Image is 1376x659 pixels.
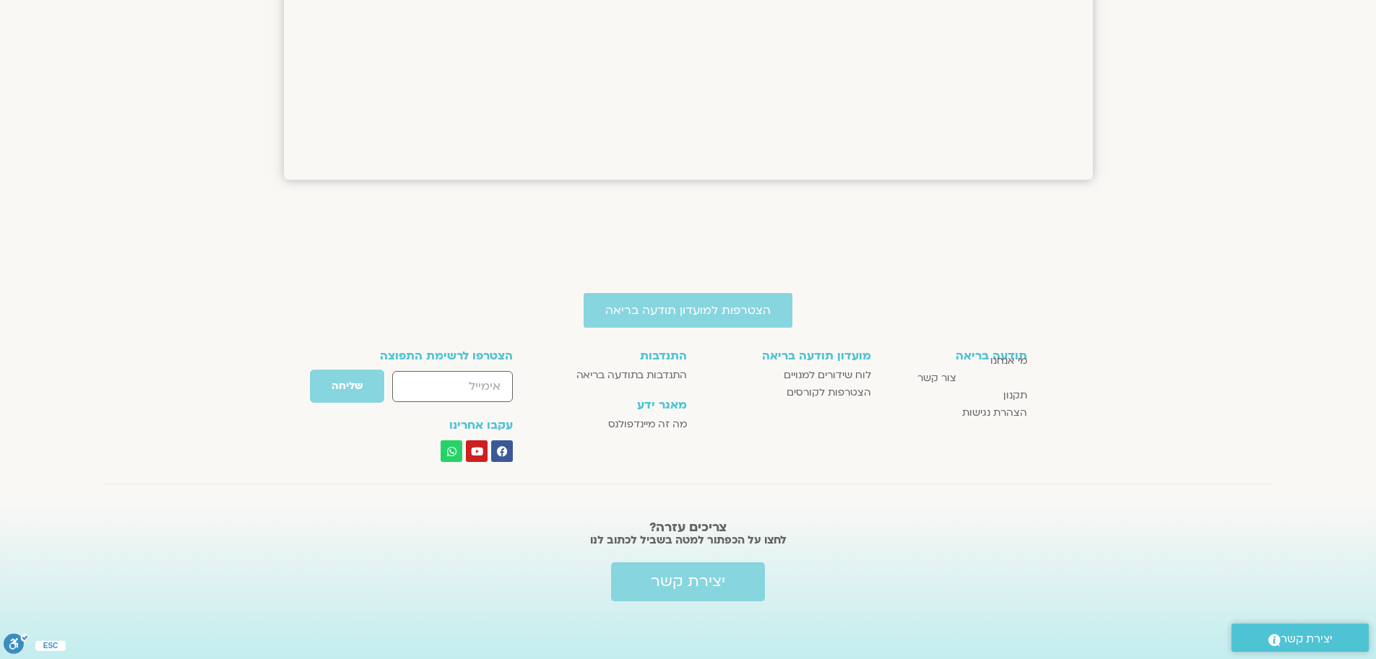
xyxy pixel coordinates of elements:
[886,370,956,387] a: צור קשר
[990,352,1027,370] span: מי אנחנו
[917,370,956,387] span: צור קשר
[584,302,792,318] a: הצטרפות למועדון תודעה בריאה
[608,416,687,433] span: מה זה מיינדפולנס
[611,562,765,601] a: יצירת קשר
[312,533,1064,547] h2: לחצו על הכפתור למטה בשביל לכתוב לנו
[787,384,871,401] span: הצטרפות לקורסים
[651,573,725,590] span: יצירת קשר
[886,352,1027,370] a: מי אנחנו
[1281,629,1333,649] span: יצירת קשר
[701,384,871,401] a: הצטרפות לקורסים
[886,404,1027,422] a: הצהרת נגישות
[784,367,871,384] span: לוח שידורים למנויים
[553,367,686,384] a: התנדבות בתודעה בריאה
[701,367,871,384] a: לוח שידורים למנויים
[350,349,514,362] h3: הצטרפו לרשימת התפוצה
[886,387,1027,404] a: תקנון
[312,520,1064,535] h2: צריכים עזרה?
[1003,387,1027,404] span: תקנון
[332,380,363,392] span: שליחה
[350,369,514,411] form: טופס חדש
[956,349,1027,352] a: תודעה בריאה
[701,349,871,362] h3: מועדון תודעה בריאה
[309,369,385,403] button: שליחה
[605,304,771,317] span: הצטרפות למועדון תודעה בריאה
[956,349,1027,362] h3: תודעה בריאה
[553,349,686,362] h3: התנדבות
[1232,624,1369,652] a: יצירת קשר
[553,398,686,411] h3: מאגר ידע
[962,404,1027,422] span: הצהרת נגישות
[553,416,686,433] a: מה זה מיינדפולנס
[350,419,514,432] h3: עקבו אחרינו
[392,371,513,402] input: אימייל
[576,367,687,384] span: התנדבות בתודעה בריאה
[584,293,792,328] a: הצטרפות למועדון תודעה בריאה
